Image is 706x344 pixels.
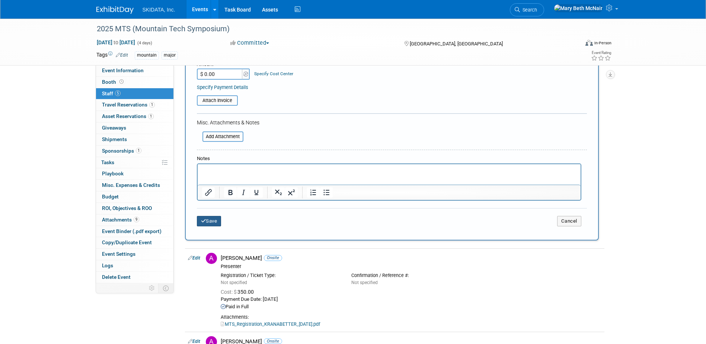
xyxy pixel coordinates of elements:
[206,253,217,264] img: A.jpg
[197,119,587,126] div: Misc. Attachments & Notes
[96,122,173,134] a: Giveaways
[96,146,173,157] a: Sponsorships1
[594,40,611,46] div: In-Person
[221,280,247,285] span: Not specified
[520,7,537,13] span: Search
[307,187,320,198] button: Numbered list
[96,260,173,271] a: Logs
[102,125,126,131] span: Giveaways
[197,155,581,162] div: Notes
[221,273,340,278] div: Registration / Ticket Type:
[102,182,160,188] span: Misc. Expenses & Credits
[351,273,471,278] div: Confirmation / Reference #:
[102,239,152,245] span: Copy/Duplicate Event
[102,148,141,154] span: Sponsorships
[102,262,113,268] span: Logs
[102,217,139,223] span: Attachments
[221,255,601,262] div: [PERSON_NAME]
[146,283,159,293] td: Personalize Event Tab Strip
[351,280,378,285] span: Not specified
[102,102,155,108] span: Travel Reservations
[285,187,298,198] button: Superscript
[148,114,154,119] span: 1
[198,164,581,185] iframe: Rich Text Area
[135,51,159,59] div: mountain
[224,187,237,198] button: Bold
[115,90,121,96] span: 5
[96,99,173,111] a: Travel Reservations1
[197,216,221,226] button: Save
[221,321,320,327] a: MTS_Registration_KRANABETTER_[DATE].pdf
[96,39,135,46] span: [DATE] [DATE]
[96,191,173,203] a: Budget
[96,157,173,168] a: Tasks
[118,79,125,85] span: Booth not reserved yet
[272,187,285,198] button: Subscript
[137,41,152,45] span: (4 days)
[254,71,293,76] a: Specify Cost Center
[96,180,173,191] a: Misc. Expenses & Credits
[197,85,248,90] a: Specify Payment Details
[136,148,141,153] span: 1
[557,216,581,226] button: Cancel
[96,203,173,214] a: ROI, Objectives & ROO
[221,289,237,295] span: Cost: $
[102,251,135,257] span: Event Settings
[188,339,200,344] a: Edit
[96,237,173,248] a: Copy/Duplicate Event
[320,187,333,198] button: Bullet list
[102,194,119,200] span: Budget
[96,51,128,60] td: Tags
[102,79,125,85] span: Booth
[102,136,127,142] span: Shipments
[102,113,154,119] span: Asset Reservations
[143,7,175,13] span: SKIDATA, Inc.
[264,338,282,344] span: Onsite
[237,187,250,198] button: Italic
[112,39,119,45] span: to
[585,40,593,46] img: Format-Inperson.png
[96,88,173,99] a: Staff5
[162,51,178,59] div: major
[116,52,128,58] a: Edit
[94,22,568,36] div: 2025 MTS (Mountain Tech Symposium)
[149,102,155,108] span: 1
[102,228,162,234] span: Event Binder (.pdf export)
[96,65,173,76] a: Event Information
[221,264,601,270] div: Presenter
[96,226,173,237] a: Event Binder (.pdf export)
[101,159,114,165] span: Tasks
[554,4,603,12] img: Mary Beth McNair
[134,217,139,222] span: 9
[102,171,124,176] span: Playbook
[158,283,173,293] td: Toggle Event Tabs
[188,255,200,261] a: Edit
[102,67,144,73] span: Event Information
[221,304,601,310] div: Paid in Full
[96,168,173,179] a: Playbook
[535,39,612,50] div: Event Format
[591,51,611,55] div: Event Rating
[102,274,131,280] span: Delete Event
[221,296,601,303] div: Payment Due Date: [DATE]
[264,255,282,261] span: Onsite
[221,314,601,320] div: Attachments:
[96,6,134,14] img: ExhibitDay
[96,134,173,145] a: Shipments
[510,3,544,16] a: Search
[102,205,152,211] span: ROI, Objectives & ROO
[202,187,215,198] button: Insert/edit link
[250,187,263,198] button: Underline
[96,249,173,260] a: Event Settings
[96,272,173,283] a: Delete Event
[221,289,257,295] span: 350.00
[228,39,272,47] button: Committed
[410,41,503,47] span: [GEOGRAPHIC_DATA], [GEOGRAPHIC_DATA]
[96,111,173,122] a: Asset Reservations1
[102,90,121,96] span: Staff
[96,77,173,88] a: Booth
[96,214,173,226] a: Attachments9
